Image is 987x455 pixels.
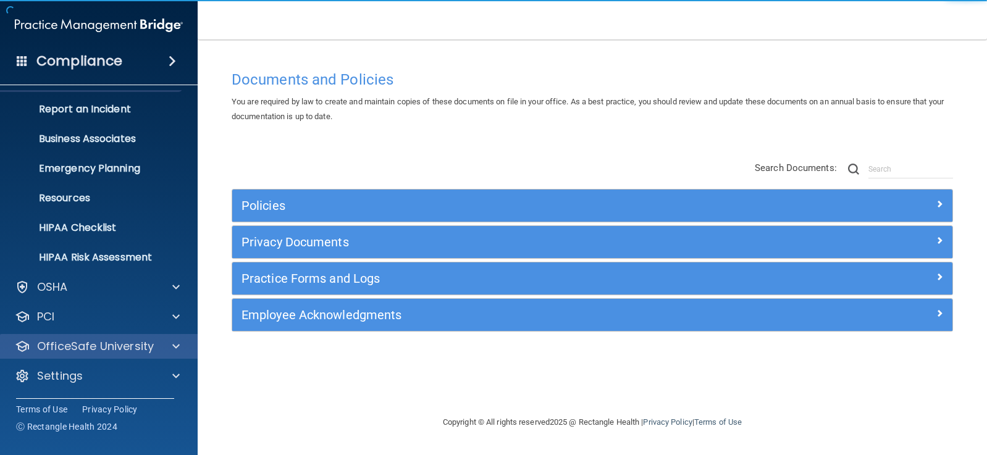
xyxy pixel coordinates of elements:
img: PMB logo [15,13,183,38]
h5: Policies [241,199,763,212]
a: OSHA [15,280,180,294]
p: HIPAA Checklist [8,222,177,234]
a: Settings [15,369,180,383]
span: You are required by law to create and maintain copies of these documents on file in your office. ... [232,97,944,121]
p: Settings [37,369,83,383]
span: Ⓒ Rectangle Health 2024 [16,420,117,433]
a: Policies [241,196,943,215]
a: Privacy Policy [82,403,138,415]
p: HIPAA Risk Assessment [8,251,177,264]
p: OSHA [37,280,68,294]
div: Copyright © All rights reserved 2025 @ Rectangle Health | | [367,403,818,442]
h5: Employee Acknowledgments [241,308,763,322]
a: Practice Forms and Logs [241,269,943,288]
h4: Documents and Policies [232,72,953,88]
a: OfficeSafe University [15,339,180,354]
a: PCI [15,309,180,324]
p: Resources [8,192,177,204]
input: Search [868,160,953,178]
a: Privacy Documents [241,232,943,252]
a: Privacy Policy [643,417,692,427]
p: Report an Incident [8,103,177,115]
a: Terms of Use [16,403,67,415]
h5: Practice Forms and Logs [241,272,763,285]
p: PCI [37,309,54,324]
h4: Compliance [36,52,122,70]
p: Emergency Planning [8,162,177,175]
p: Business Associates [8,133,177,145]
a: Employee Acknowledgments [241,305,943,325]
img: ic-search.3b580494.png [848,164,859,175]
span: Search Documents: [755,162,837,173]
p: OfficeSafe University [37,339,154,354]
h5: Privacy Documents [241,235,763,249]
a: Terms of Use [694,417,742,427]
